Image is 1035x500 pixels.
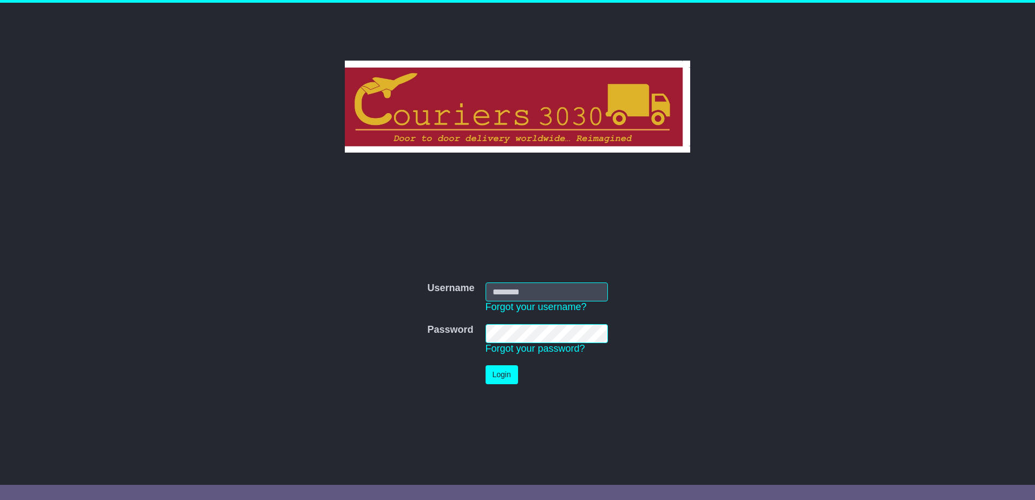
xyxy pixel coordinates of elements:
a: Forgot your username? [486,301,587,312]
img: Couriers 3030 [345,61,691,153]
label: Password [427,324,473,336]
button: Login [486,365,518,384]
a: Forgot your password? [486,343,585,354]
label: Username [427,282,474,294]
